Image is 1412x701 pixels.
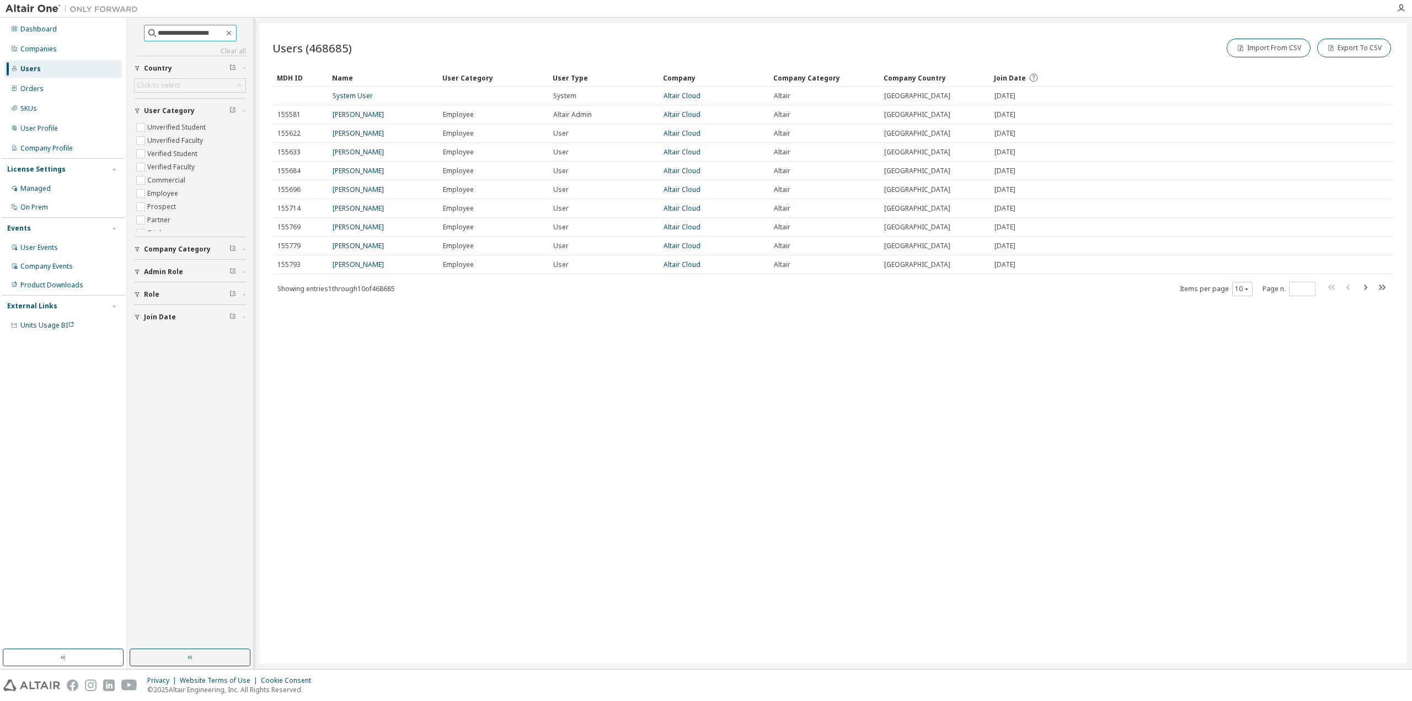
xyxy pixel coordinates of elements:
[994,73,1026,83] span: Join Date
[20,184,51,193] div: Managed
[333,260,384,269] a: [PERSON_NAME]
[20,84,44,93] div: Orders
[1029,73,1039,83] svg: Date when the user was first added or directly signed up. If the user was deleted and later re-ad...
[229,290,236,299] span: Clear filter
[134,282,246,307] button: Role
[884,110,950,119] span: [GEOGRAPHIC_DATA]
[884,69,985,87] div: Company Country
[144,290,159,299] span: Role
[67,679,78,691] img: facebook.svg
[1227,39,1311,57] button: Import From CSV
[277,185,301,194] span: 155696
[134,237,246,261] button: Company Category
[332,69,434,87] div: Name
[1180,282,1253,296] span: Items per page
[1235,285,1250,293] button: 10
[443,185,474,194] span: Employee
[884,92,950,100] span: [GEOGRAPHIC_DATA]
[144,245,211,254] span: Company Category
[884,185,950,194] span: [GEOGRAPHIC_DATA]
[664,260,700,269] a: Altair Cloud
[6,3,143,14] img: Altair One
[774,242,790,250] span: Altair
[229,267,236,276] span: Clear filter
[147,160,197,174] label: Verified Faculty
[103,679,115,691] img: linkedin.svg
[994,148,1015,157] span: [DATE]
[664,110,700,119] a: Altair Cloud
[664,147,700,157] a: Altair Cloud
[20,262,73,271] div: Company Events
[135,79,245,92] div: Click to select
[20,281,83,290] div: Product Downloads
[994,110,1015,119] span: [DATE]
[774,148,790,157] span: Altair
[277,69,323,87] div: MDH ID
[7,224,31,233] div: Events
[553,185,569,194] span: User
[147,676,180,685] div: Privacy
[774,204,790,213] span: Altair
[664,204,700,213] a: Altair Cloud
[553,148,569,157] span: User
[884,148,950,157] span: [GEOGRAPHIC_DATA]
[443,260,474,269] span: Employee
[229,245,236,254] span: Clear filter
[994,167,1015,175] span: [DATE]
[180,676,261,685] div: Website Terms of Use
[443,148,474,157] span: Employee
[994,223,1015,232] span: [DATE]
[664,222,700,232] a: Altair Cloud
[553,92,576,100] span: System
[443,223,474,232] span: Employee
[20,124,58,133] div: User Profile
[663,69,764,87] div: Company
[884,129,950,138] span: [GEOGRAPHIC_DATA]
[277,204,301,213] span: 155714
[553,242,569,250] span: User
[664,91,700,100] a: Altair Cloud
[774,110,790,119] span: Altair
[664,241,700,250] a: Altair Cloud
[147,134,205,147] label: Unverified Faculty
[994,92,1015,100] span: [DATE]
[144,64,172,73] span: Country
[20,243,58,252] div: User Events
[333,147,384,157] a: [PERSON_NAME]
[147,147,200,160] label: Verified Student
[85,679,97,691] img: instagram.svg
[553,223,569,232] span: User
[774,223,790,232] span: Altair
[20,104,37,113] div: SKUs
[333,110,384,119] a: [PERSON_NAME]
[553,110,592,119] span: Altair Admin
[277,110,301,119] span: 155581
[884,260,950,269] span: [GEOGRAPHIC_DATA]
[144,106,195,115] span: User Category
[134,260,246,284] button: Admin Role
[664,185,700,194] a: Altair Cloud
[884,223,950,232] span: [GEOGRAPHIC_DATA]
[774,92,790,100] span: Altair
[1317,39,1391,57] button: Export To CSV
[994,204,1015,213] span: [DATE]
[553,260,569,269] span: User
[147,685,318,694] p: © 2025 Altair Engineering, Inc. All Rights Reserved.
[443,204,474,213] span: Employee
[3,679,60,691] img: altair_logo.svg
[20,203,48,212] div: On Prem
[144,267,183,276] span: Admin Role
[442,69,544,87] div: User Category
[147,121,208,134] label: Unverified Student
[774,167,790,175] span: Altair
[884,204,950,213] span: [GEOGRAPHIC_DATA]
[664,166,700,175] a: Altair Cloud
[443,242,474,250] span: Employee
[443,167,474,175] span: Employee
[333,91,373,100] a: System User
[277,167,301,175] span: 155684
[277,148,301,157] span: 155633
[774,129,790,138] span: Altair
[20,144,73,153] div: Company Profile
[553,129,569,138] span: User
